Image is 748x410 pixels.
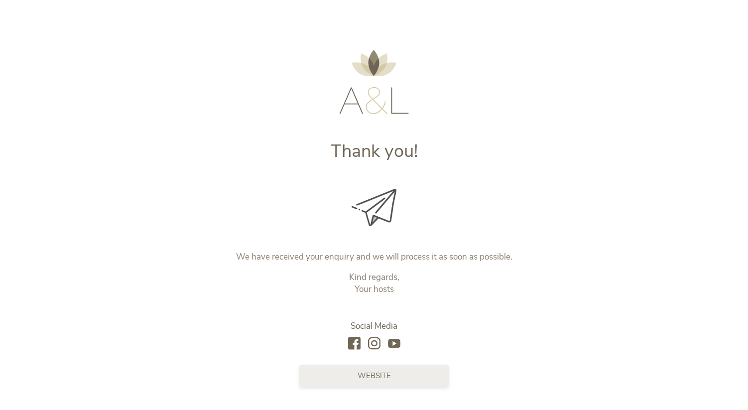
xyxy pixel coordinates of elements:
[339,50,409,114] img: AMONTI & LUNARIS Wellnessresort
[166,272,582,295] p: Kind regards, Your hosts
[166,251,582,263] p: We have received your enquiry and we will process it as soon as possible.
[331,139,418,163] span: Thank you!
[368,337,380,351] a: instagram
[388,337,400,351] a: youtube
[299,365,449,387] a: Website
[351,320,397,332] span: Social Media
[352,189,396,226] img: Thank you!
[348,337,361,351] a: facebook
[358,371,391,381] span: Website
